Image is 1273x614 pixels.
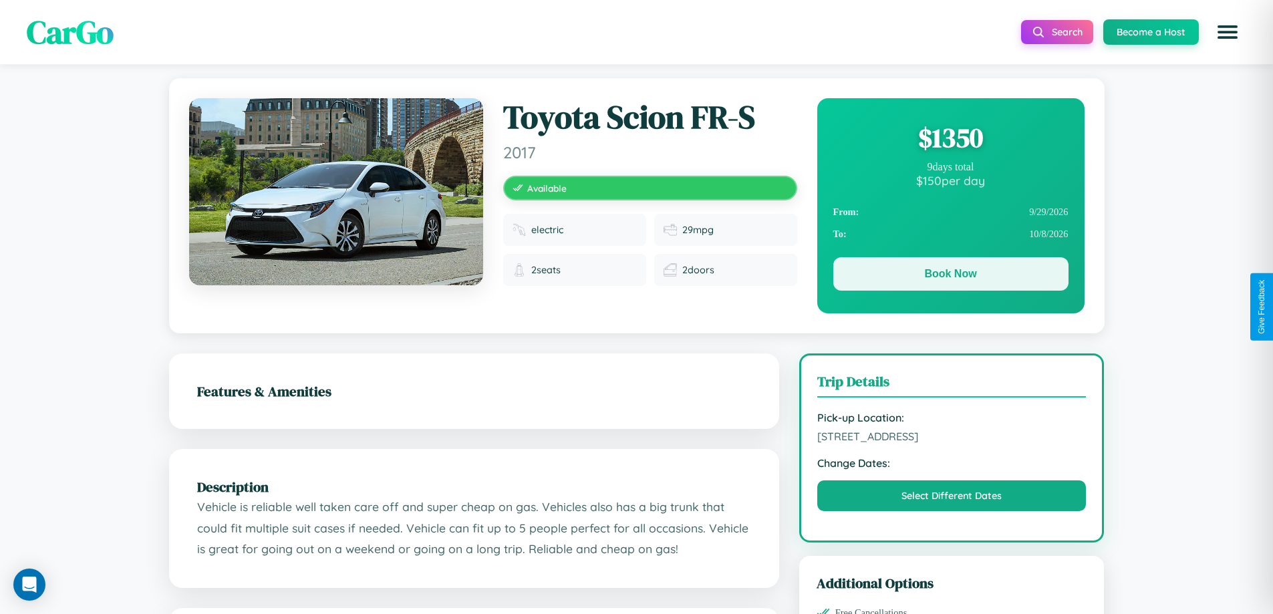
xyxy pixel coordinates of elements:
[1021,20,1093,44] button: Search
[682,224,714,236] span: 29 mpg
[1209,13,1246,51] button: Open menu
[197,477,751,496] h2: Description
[817,430,1087,443] span: [STREET_ADDRESS]
[817,371,1087,398] h3: Trip Details
[513,263,526,277] img: Seats
[1257,280,1266,334] div: Give Feedback
[503,142,797,162] span: 2017
[833,173,1069,188] div: $ 150 per day
[833,120,1069,156] div: $ 1350
[664,263,677,277] img: Doors
[817,480,1087,511] button: Select Different Dates
[833,228,847,240] strong: To:
[833,223,1069,245] div: 10 / 8 / 2026
[27,10,114,54] span: CarGo
[1103,19,1199,45] button: Become a Host
[189,98,483,285] img: Toyota Scion FR-S 2017
[197,381,751,401] h2: Features & Amenities
[817,411,1087,424] strong: Pick-up Location:
[664,223,677,237] img: Fuel efficiency
[682,264,714,276] span: 2 doors
[833,201,1069,223] div: 9 / 29 / 2026
[833,257,1069,291] button: Book Now
[817,573,1087,593] h3: Additional Options
[833,161,1069,173] div: 9 days total
[503,98,797,137] h1: Toyota Scion FR-S
[531,264,561,276] span: 2 seats
[527,182,567,194] span: Available
[833,206,859,218] strong: From:
[817,456,1087,470] strong: Change Dates:
[13,569,45,601] div: Open Intercom Messenger
[513,223,526,237] img: Fuel type
[531,224,563,236] span: electric
[197,496,751,560] p: Vehicle is reliable well taken care off and super cheap on gas. Vehicles also has a big trunk tha...
[1052,26,1083,38] span: Search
